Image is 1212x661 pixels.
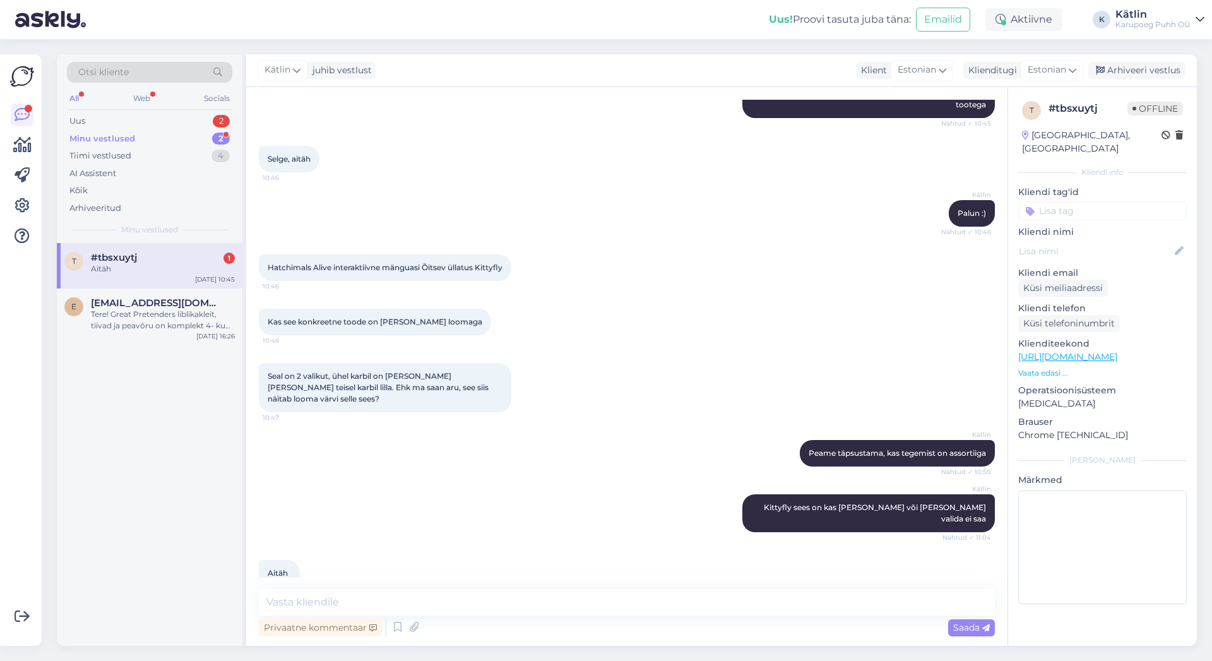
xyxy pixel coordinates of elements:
[201,90,232,107] div: Socials
[953,622,990,633] span: Saada
[268,568,288,578] span: Aitäh
[223,253,235,264] div: 1
[213,115,230,128] div: 2
[268,371,490,403] span: Seal on 2 valikut, ühel karbil on [PERSON_NAME] [PERSON_NAME] teisel karbil lilla. Ehk ma saan ar...
[1018,225,1187,239] p: Kliendi nimi
[1018,429,1187,442] p: Chrome [TECHNICAL_ID]
[1018,367,1187,379] p: Vaata edasi ...
[211,150,230,162] div: 4
[1022,129,1161,155] div: [GEOGRAPHIC_DATA], [GEOGRAPHIC_DATA]
[69,133,135,145] div: Minu vestlused
[941,119,991,128] span: Nähtud ✓ 10:45
[1018,473,1187,487] p: Märkmed
[942,533,991,542] span: Nähtud ✓ 11:04
[1018,397,1187,410] p: [MEDICAL_DATA]
[69,150,131,162] div: Tiimi vestlused
[131,90,153,107] div: Web
[944,484,991,494] span: Kätlin
[898,63,936,77] span: Estonian
[963,64,1017,77] div: Klienditugi
[264,63,290,77] span: Kätlin
[941,227,991,237] span: Nähtud ✓ 10:46
[985,8,1062,31] div: Aktiivne
[268,263,502,272] span: Hatchimals Alive interaktiivne mänguasi Õitsev üllatus Kittyfly
[944,190,991,199] span: Kätlin
[268,317,482,326] span: Kas see konkreetne toode on [PERSON_NAME] loomaga
[1115,9,1191,20] div: Kätlin
[769,13,793,25] b: Uus!
[769,12,911,27] div: Proovi tasuta juba täna:
[1018,167,1187,178] div: Kliendi info
[958,208,986,218] span: Palun :)
[1049,101,1127,116] div: # tbsxuytj
[1018,201,1187,220] input: Lisa tag
[91,309,235,331] div: Tere! Great Pretenders liblikakleit, tiivad ja peavõru on komplekt 4- kuni 6-aastastele lastele, ...
[91,263,235,275] div: Aitäh
[195,275,235,284] div: [DATE] 10:45
[1115,20,1191,30] div: Karupoeg Puhh OÜ
[263,282,310,291] span: 10:46
[1018,315,1120,332] div: Küsi telefoninumbrit
[212,133,230,145] div: 2
[1088,62,1185,79] div: Arhiveeri vestlus
[764,503,988,523] span: Kittyfly sees on kas [PERSON_NAME] või [PERSON_NAME] valida ei saa
[1127,102,1183,116] span: Offline
[10,64,34,88] img: Askly Logo
[1018,351,1117,362] a: [URL][DOMAIN_NAME]
[916,8,970,32] button: Emailid
[121,224,178,235] span: Minu vestlused
[69,115,85,128] div: Uus
[263,336,310,345] span: 10:46
[69,202,121,215] div: Arhiveeritud
[69,184,88,197] div: Kõik
[1030,105,1034,115] span: t
[196,331,235,341] div: [DATE] 16:26
[944,430,991,439] span: Kätlin
[263,413,310,422] span: 10:47
[78,66,129,79] span: Otsi kliente
[1018,186,1187,199] p: Kliendi tag'id
[1018,384,1187,397] p: Operatsioonisüsteem
[856,64,887,77] div: Klient
[69,167,116,180] div: AI Assistent
[1093,11,1110,28] div: K
[1115,9,1204,30] a: KätlinKarupoeg Puhh OÜ
[259,619,382,636] div: Privaatne kommentaar
[1019,244,1172,258] input: Lisa nimi
[1028,63,1066,77] span: Estonian
[1018,266,1187,280] p: Kliendi email
[307,64,372,77] div: juhib vestlust
[941,467,991,477] span: Nähtud ✓ 10:50
[268,154,311,164] span: Selge, aitäh
[91,252,137,263] span: #tbsxuytj
[91,297,222,309] span: ester.enna@gmail.com
[71,302,76,311] span: e
[67,90,81,107] div: All
[72,256,76,266] span: t
[1018,415,1187,429] p: Brauser
[1018,302,1187,315] p: Kliendi telefon
[1018,455,1187,466] div: [PERSON_NAME]
[263,173,310,182] span: 10:46
[809,448,986,458] span: Peame täpsustama, kas tegemist on assortiiga
[1018,337,1187,350] p: Klienditeekond
[1018,280,1108,297] div: Küsi meiliaadressi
